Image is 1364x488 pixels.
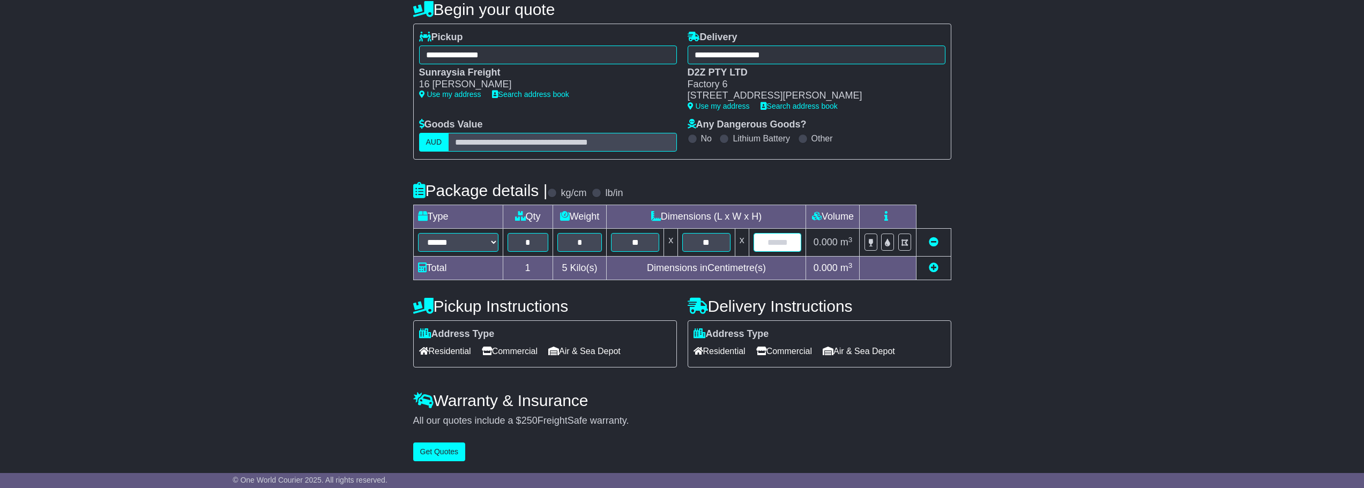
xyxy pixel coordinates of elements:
sup: 3 [848,236,853,244]
div: Factory 6 [688,79,935,91]
a: Add new item [929,262,938,273]
label: lb/in [605,187,623,199]
div: D2Z PTY LTD [688,67,935,79]
td: Kilo(s) [553,257,607,280]
td: x [735,229,749,257]
span: m [840,262,853,273]
label: Any Dangerous Goods? [688,119,807,131]
span: 0.000 [814,262,838,273]
span: Air & Sea Depot [548,343,621,359]
span: m [840,237,853,247]
button: Get Quotes [413,442,466,461]
a: Remove this item [929,237,938,247]
span: Commercial [482,343,538,359]
span: Residential [419,343,471,359]
span: Air & Sea Depot [823,343,895,359]
a: Use my address [688,102,750,110]
a: Search address book [761,102,838,110]
label: Other [811,133,833,144]
h4: Delivery Instructions [688,297,951,315]
label: kg/cm [561,187,586,199]
td: x [664,229,678,257]
div: 16 [PERSON_NAME] [419,79,666,91]
h4: Pickup Instructions [413,297,677,315]
label: Delivery [688,32,737,43]
span: © One World Courier 2025. All rights reserved. [233,476,387,484]
td: Weight [553,205,607,229]
label: Lithium Battery [733,133,790,144]
label: AUD [419,133,449,152]
h4: Warranty & Insurance [413,392,951,409]
span: 5 [562,262,567,273]
span: Residential [694,343,746,359]
div: All our quotes include a $ FreightSafe warranty. [413,415,951,427]
span: 0.000 [814,237,838,247]
td: Qty [503,205,553,229]
label: No [701,133,712,144]
h4: Begin your quote [413,1,951,18]
a: Search address book [492,90,569,99]
h4: Package details | [413,182,548,199]
label: Address Type [694,328,769,340]
label: Pickup [419,32,463,43]
label: Goods Value [419,119,483,131]
label: Address Type [419,328,495,340]
a: Use my address [419,90,481,99]
span: Commercial [756,343,812,359]
td: Dimensions (L x W x H) [607,205,806,229]
div: Sunraysia Freight [419,67,666,79]
td: Dimensions in Centimetre(s) [607,257,806,280]
td: Total [413,257,503,280]
td: Volume [806,205,860,229]
div: [STREET_ADDRESS][PERSON_NAME] [688,90,935,102]
td: Type [413,205,503,229]
td: 1 [503,257,553,280]
span: 250 [521,415,538,426]
sup: 3 [848,261,853,269]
